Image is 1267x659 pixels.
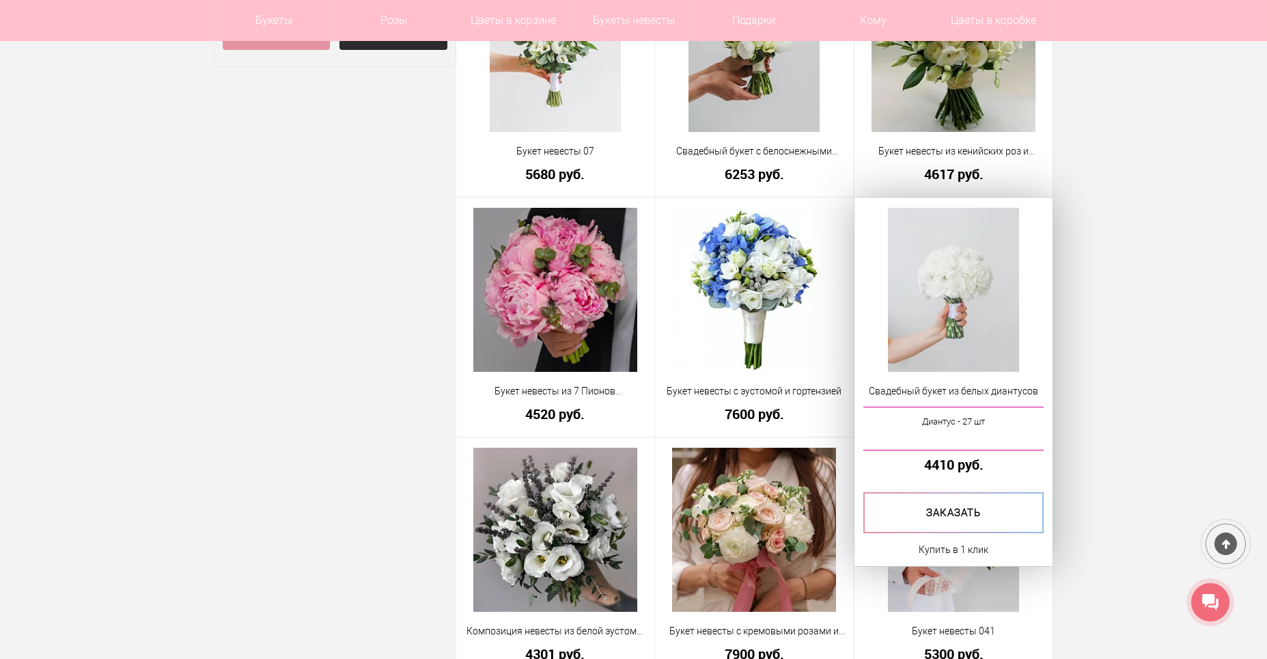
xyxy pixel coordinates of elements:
a: Букет невесты из 7 Пионов [PERSON_NAME] [465,384,646,399]
a: Свадебный букет с белоснежными пионами [664,144,845,159]
a: Букет невесты с эустомой и гортензией [664,384,845,399]
img: Свадебный букет из белых диантусов [888,208,1019,372]
a: Композиция невесты из белой эустомы и лаванды [465,624,646,638]
a: Диантус - 27 шт [863,407,1044,450]
a: Букет невесты 07 [465,144,646,159]
a: 4617 руб. [863,167,1044,181]
a: Купить в 1 клик [919,541,988,558]
a: 4520 руб. [465,407,646,421]
a: 5680 руб. [465,167,646,181]
a: Букет невесты с кремовыми розами и пионами [664,624,845,638]
a: 4410 руб. [863,457,1044,472]
a: Букет невесты 041 [863,624,1044,638]
a: 6253 руб. [664,167,845,181]
a: Букет невесты из кенийских роз и эустомы [863,144,1044,159]
img: Букет невесты с эустомой и гортензией [672,208,836,372]
img: Композиция невесты из белой эустомы и лаванды [473,448,637,612]
a: Свадебный букет из белых диантусов [863,384,1044,399]
a: 7600 руб. [664,407,845,421]
img: Букет невесты с кремовыми розами и пионами [672,448,836,612]
img: Букет невесты из 7 Пионов Сара Бернар [473,208,637,372]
